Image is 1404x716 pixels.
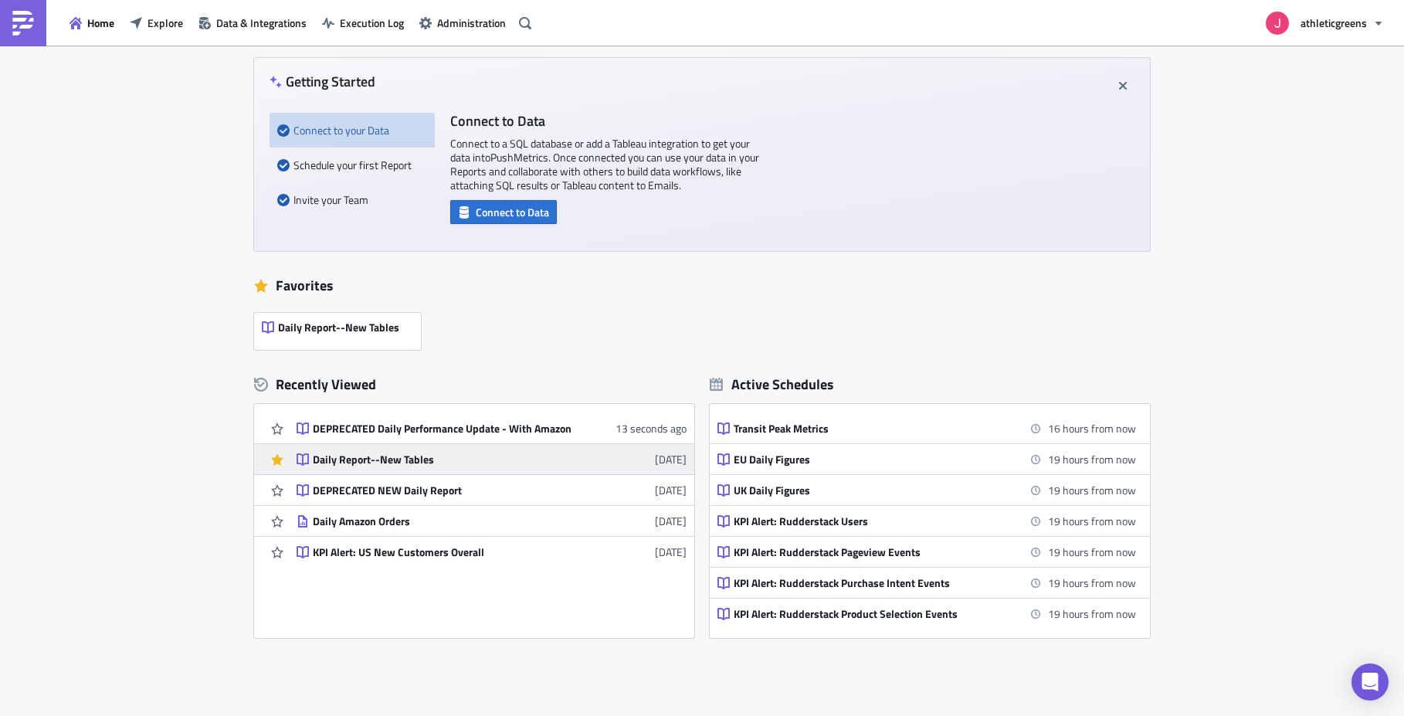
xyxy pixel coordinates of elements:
[313,453,583,467] div: Daily Report--New Tables
[297,444,687,474] a: Daily Report--New Tables[DATE]
[313,514,583,528] div: Daily Amazon Orders
[1048,606,1136,622] time: 2025-09-12 08:45
[734,484,1004,497] div: UK Daily Figures
[277,148,427,182] div: Schedule your first Report
[340,15,404,31] span: Execution Log
[297,506,687,536] a: Daily Amazon Orders[DATE]
[734,545,1004,559] div: KPI Alert: Rudderstack Pageview Events
[148,15,183,31] span: Explore
[254,373,694,396] div: Recently Viewed
[1048,420,1136,436] time: 2025-09-12 06:00
[1256,6,1392,40] button: athleticgreens
[87,15,114,31] span: Home
[450,113,759,129] h4: Connect to Data
[717,568,1136,598] a: KPI Alert: Rudderstack Purchase Intent Events19 hours from now
[191,11,314,35] button: Data & Integrations
[717,475,1136,505] a: UK Daily Figures19 hours from now
[437,15,506,31] span: Administration
[277,182,427,217] div: Invite your Team
[734,422,1004,436] div: Transit Peak Metrics
[476,204,549,220] span: Connect to Data
[412,11,514,35] button: Administration
[1048,451,1136,467] time: 2025-09-12 08:30
[734,453,1004,467] div: EU Daily Figures
[655,451,687,467] time: 2025-09-10T01:33:23Z
[717,537,1136,567] a: KPI Alert: Rudderstack Pageview Events19 hours from now
[450,202,557,219] a: Connect to Data
[1351,663,1389,701] div: Open Intercom Messenger
[717,444,1136,474] a: EU Daily Figures19 hours from now
[1301,15,1367,31] span: athleticgreens
[297,537,687,567] a: KPI Alert: US New Customers Overall[DATE]
[1048,575,1136,591] time: 2025-09-12 08:45
[734,514,1004,528] div: KPI Alert: Rudderstack Users
[122,11,191,35] button: Explore
[1264,10,1290,36] img: Avatar
[277,113,427,148] div: Connect to your Data
[734,607,1004,621] div: KPI Alert: Rudderstack Product Selection Events
[11,11,36,36] img: PushMetrics
[717,506,1136,536] a: KPI Alert: Rudderstack Users19 hours from now
[254,274,1150,297] div: Favorites
[313,545,583,559] div: KPI Alert: US New Customers Overall
[450,137,759,192] p: Connect to a SQL database or add a Tableau integration to get your data into PushMetrics . Once c...
[734,576,1004,590] div: KPI Alert: Rudderstack Purchase Intent Events
[450,200,557,224] button: Connect to Data
[313,484,583,497] div: DEPRECATED NEW Daily Report
[717,599,1136,629] a: KPI Alert: Rudderstack Product Selection Events19 hours from now
[655,482,687,498] time: 2025-08-20T14:06:56Z
[313,422,583,436] div: DEPRECATED Daily Performance Update - With Amazon
[1048,482,1136,498] time: 2025-09-12 08:30
[1048,544,1136,560] time: 2025-09-12 08:45
[278,321,399,334] span: Daily Report--New Tables
[270,73,375,90] h4: Getting Started
[297,413,687,443] a: DEPRECATED Daily Performance Update - With Amazon13 seconds ago
[655,513,687,529] time: 2025-03-03T20:18:45Z
[216,15,307,31] span: Data & Integrations
[655,544,687,560] time: 2025-03-03T20:18:34Z
[314,11,412,35] button: Execution Log
[1048,513,1136,529] time: 2025-09-12 08:45
[717,413,1136,443] a: Transit Peak Metrics16 hours from now
[616,420,687,436] time: 2025-09-11T17:56:24Z
[297,475,687,505] a: DEPRECATED NEW Daily Report[DATE]
[710,375,834,393] div: Active Schedules
[254,305,429,350] a: Daily Report--New Tables
[62,11,122,35] button: Home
